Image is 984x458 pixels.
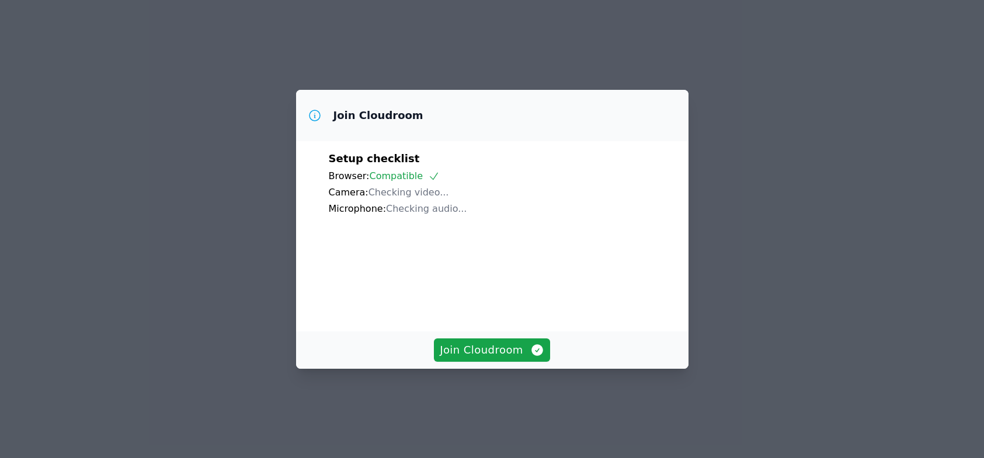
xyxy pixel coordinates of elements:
span: Camera: [329,187,368,198]
span: Browser: [329,170,370,181]
span: Join Cloudroom [440,342,544,358]
span: Microphone: [329,203,387,214]
button: Join Cloudroom [434,338,550,362]
span: Setup checklist [329,152,420,165]
span: Compatible [369,170,440,181]
h3: Join Cloudroom [333,109,423,123]
span: Checking audio... [386,203,467,214]
span: Checking video... [368,187,449,198]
